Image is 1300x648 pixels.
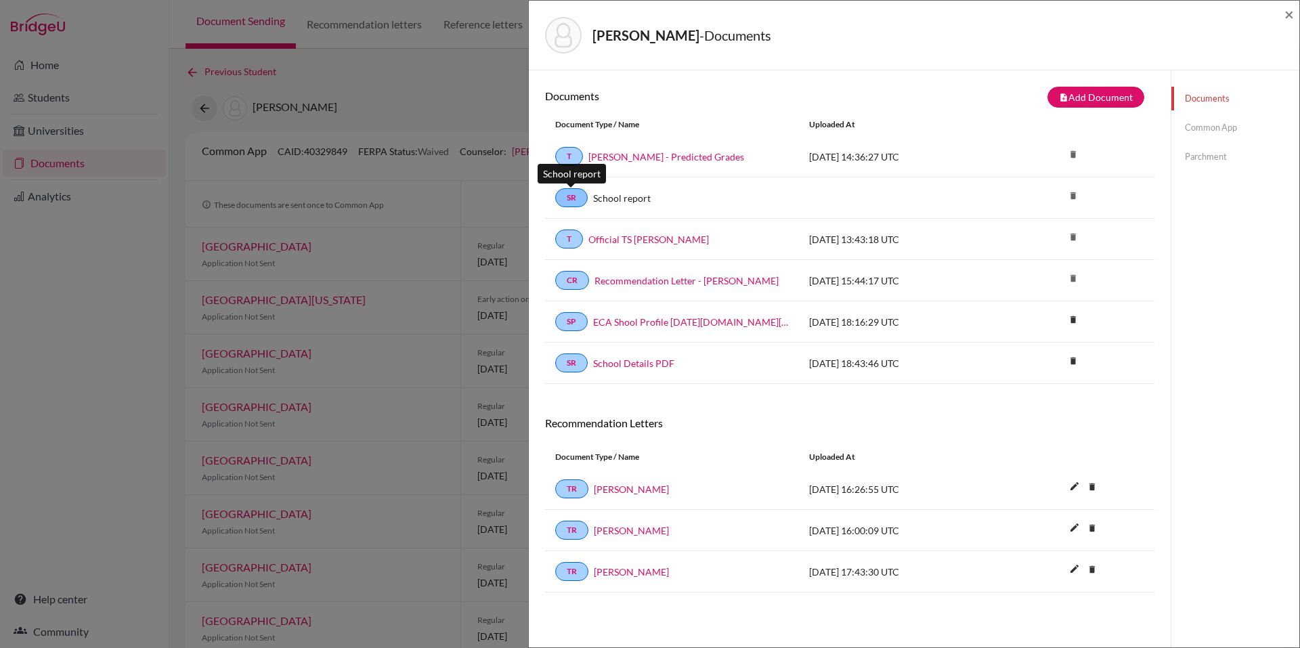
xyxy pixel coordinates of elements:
[1082,518,1102,538] i: delete
[809,525,899,536] span: [DATE] 16:00:09 UTC
[555,312,588,331] a: SP
[1171,116,1299,139] a: Common App
[1063,477,1086,498] button: edit
[799,356,1002,370] div: [DATE] 18:43:46 UTC
[799,315,1002,329] div: [DATE] 18:16:29 UTC
[1063,351,1083,371] i: delete
[545,89,850,102] h6: Documents
[1064,475,1085,497] i: edit
[799,451,1002,463] div: Uploaded at
[1063,519,1086,539] button: edit
[799,150,1002,164] div: [DATE] 14:36:27 UTC
[1059,93,1068,102] i: note_add
[809,566,899,578] span: [DATE] 17:43:30 UTC
[555,521,588,540] a: TR
[1063,227,1083,247] i: delete
[545,451,799,463] div: Document Type / Name
[1082,561,1102,580] a: delete
[1064,558,1085,580] i: edit
[1063,353,1083,371] a: delete
[1171,87,1299,110] a: Documents
[1082,559,1102,580] i: delete
[594,565,669,579] a: [PERSON_NAME]
[799,232,1002,246] div: [DATE] 13:43:18 UTC
[588,150,744,164] a: [PERSON_NAME] - Predicted Grades
[555,147,583,166] a: T
[1082,479,1102,497] a: delete
[555,562,588,581] a: TR
[1063,186,1083,206] i: delete
[555,188,588,207] a: SR
[1082,520,1102,538] a: delete
[1082,477,1102,497] i: delete
[592,27,699,43] strong: [PERSON_NAME]
[588,232,709,246] a: Official TS [PERSON_NAME]
[593,191,651,205] a: School report
[538,164,606,183] div: School report
[545,118,799,131] div: Document Type / Name
[1063,309,1083,330] i: delete
[1063,560,1086,580] button: edit
[1063,144,1083,165] i: delete
[555,271,589,290] a: CR
[555,479,588,498] a: TR
[594,523,669,538] a: [PERSON_NAME]
[1063,268,1083,288] i: delete
[593,315,789,329] a: ECA Shool Profile [DATE][DOMAIN_NAME][DATE]_wide
[1063,311,1083,330] a: delete
[799,118,1002,131] div: Uploaded at
[1171,145,1299,169] a: Parchment
[1284,6,1294,22] button: Close
[594,274,779,288] a: Recommendation Letter - [PERSON_NAME]
[555,353,588,372] a: SR
[555,230,583,249] a: T
[1047,87,1144,108] button: note_addAdd Document
[545,416,1154,429] h6: Recommendation Letters
[1064,517,1085,538] i: edit
[593,356,674,370] a: School Details PDF
[809,483,899,495] span: [DATE] 16:26:55 UTC
[1284,4,1294,24] span: ×
[594,482,669,496] a: [PERSON_NAME]
[699,27,771,43] span: - Documents
[799,274,1002,288] div: [DATE] 15:44:17 UTC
